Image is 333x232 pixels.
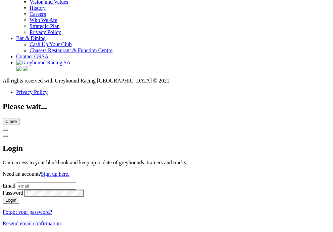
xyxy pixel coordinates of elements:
[16,54,48,59] a: Contact GRSA
[41,171,69,177] a: Sign up here.
[30,11,46,17] a: Careers
[30,29,61,35] a: Privacy Policy
[16,35,46,41] a: Bar & Dining
[3,78,330,84] div: All rights reserved with Greyhound Racing [GEOGRAPHIC_DATA] © 2021
[30,17,57,23] a: Who We Are
[3,183,15,189] label: Email
[3,118,19,125] button: Close
[3,190,23,196] label: Password
[3,171,330,177] p: Need an account?
[30,47,112,53] a: Chasers Restaurant & Function Centre
[16,89,48,95] a: Privacy Policy
[16,66,21,71] img: facebook.svg
[3,135,8,137] button: Close
[3,209,52,215] a: Forgot your password?
[3,160,330,166] p: Gain access to your blackbook and keep up to date of greyhounds, trainers and tracks.
[3,144,330,153] h2: Login
[30,41,72,47] a: Cash Up Your Club
[3,129,8,131] button: Close
[3,221,61,226] a: Resend email confirmation
[30,5,46,11] a: History
[17,183,76,190] input: email
[23,66,28,71] img: twitter.svg
[3,197,19,204] button: Login
[30,23,59,29] a: Strategic Plan
[3,102,330,111] h2: Please wait...
[16,60,70,66] img: Greyhound Racing SA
